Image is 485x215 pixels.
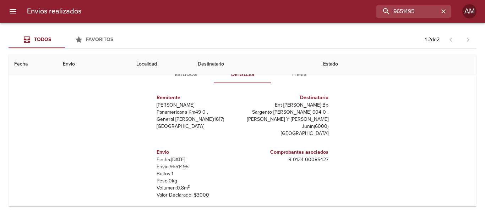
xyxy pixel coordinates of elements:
[245,123,328,130] p: Junin ( 6000 )
[245,94,328,102] h6: Destinatario
[192,54,317,74] th: Destinatario
[218,70,267,79] span: Detalles
[157,170,240,177] p: Bultos: 1
[9,54,57,74] th: Fecha
[9,31,122,48] div: Tabs Envios
[157,192,240,199] p: Valor Declarado: $ 3000
[157,177,240,185] p: Peso: 0 kg
[425,36,440,43] p: 1 - 2 de 2
[188,184,190,189] sup: 3
[162,70,210,79] span: Estados
[275,70,323,79] span: Items
[27,6,81,17] h6: Envios realizados
[245,109,328,123] p: Sargento [PERSON_NAME] 604 0 , [PERSON_NAME] Y [PERSON_NAME]
[459,31,476,48] span: Pagina siguiente
[157,66,328,83] div: Tabs detalle de guia
[157,156,240,163] p: Fecha: [DATE]
[157,123,240,130] p: [GEOGRAPHIC_DATA]
[317,54,476,74] th: Estado
[34,36,51,43] span: Todos
[245,156,328,163] p: R - 0134 - 00085427
[442,36,459,43] span: Pagina anterior
[157,163,240,170] p: Envío: 9651495
[245,148,328,156] h6: Comprobantes asociados
[4,3,21,20] button: menu
[157,94,240,102] h6: Remitente
[157,185,240,192] p: Volumen: 0.8 m
[157,116,240,123] p: General [PERSON_NAME] ( 1617 )
[376,5,439,18] input: buscar
[131,54,192,74] th: Localidad
[57,54,131,74] th: Envio
[157,109,240,116] p: Panamericana Km49 0 ,
[462,4,476,18] div: Abrir información de usuario
[157,102,240,109] p: [PERSON_NAME]
[245,102,328,109] p: Ent [PERSON_NAME] Bp
[462,4,476,18] div: AM
[157,148,240,156] h6: Envio
[245,130,328,137] p: [GEOGRAPHIC_DATA]
[86,36,113,43] span: Favoritos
